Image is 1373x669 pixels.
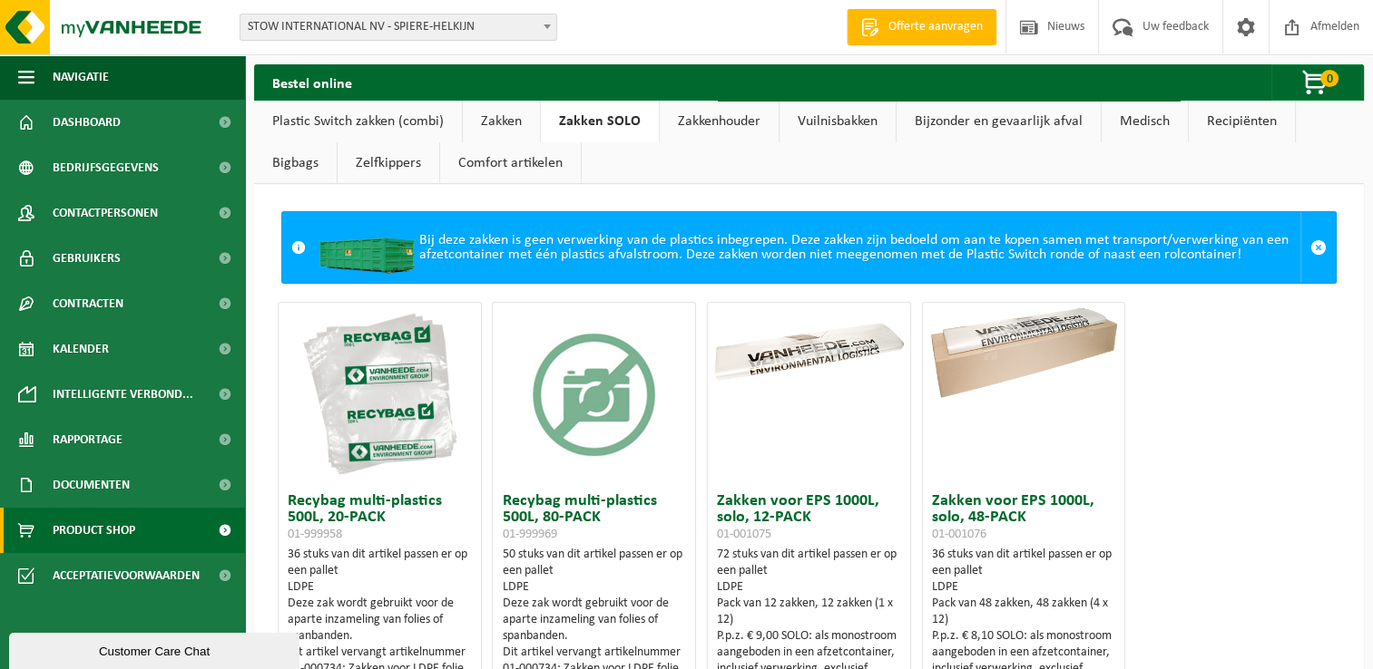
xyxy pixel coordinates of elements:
[240,15,556,40] span: STOW INTERNATIONAL NV - SPIERE-HELKIJN
[717,493,901,542] h3: Zakken voor EPS 1000L, solo, 12-PACK
[254,142,337,184] a: Bigbags
[53,190,158,236] span: Contactpersonen
[923,303,1125,403] img: 01-001076
[660,101,779,142] a: Zakkenhouder
[53,54,109,100] span: Navigatie
[780,101,896,142] a: Vuilnisbakken
[288,596,472,645] div: Deze zak wordt gebruikt voor de aparte inzameling van folies of spanbanden.
[315,221,419,274] img: HK-XC-20-GN-00.png
[289,303,470,484] img: 01-999958
[502,528,556,541] span: 01-999969
[288,528,342,541] span: 01-999958
[240,14,557,41] span: STOW INTERNATIONAL NV - SPIERE-HELKIJN
[53,462,130,508] span: Documenten
[897,101,1101,142] a: Bijzonder en gevaarlijk afval
[463,101,540,142] a: Zakken
[288,579,472,596] div: LDPE
[53,372,193,417] span: Intelligente verbond...
[1271,64,1362,101] button: 0
[847,9,996,45] a: Offerte aanvragen
[53,553,200,598] span: Acceptatievoorwaarden
[254,101,462,142] a: Plastic Switch zakken (combi)
[53,508,135,553] span: Product Shop
[504,303,685,484] img: 01-999969
[1320,70,1339,87] span: 0
[1189,101,1295,142] a: Recipiënten
[502,579,686,596] div: LDPE
[717,596,901,628] div: Pack van 12 zakken, 12 zakken (1 x 12)
[932,528,986,541] span: 01-001076
[717,528,771,541] span: 01-001075
[541,101,659,142] a: Zakken SOLO
[932,493,1116,542] h3: Zakken voor EPS 1000L, solo, 48-PACK
[53,417,123,462] span: Rapportage
[440,142,581,184] a: Comfort artikelen
[53,326,109,372] span: Kalender
[932,579,1116,596] div: LDPE
[1102,101,1188,142] a: Medisch
[53,145,159,190] span: Bedrijfsgegevens
[315,212,1300,283] div: Bij deze zakken is geen verwerking van de plastics inbegrepen. Deze zakken zijn bedoeld om aan te...
[53,236,121,281] span: Gebruikers
[9,629,303,669] iframe: chat widget
[708,303,910,403] img: 01-001075
[884,18,987,36] span: Offerte aanvragen
[53,281,123,326] span: Contracten
[502,493,686,542] h3: Recybag multi-plastics 500L, 80-PACK
[932,596,1116,628] div: Pack van 48 zakken, 48 zakken (4 x 12)
[288,493,472,542] h3: Recybag multi-plastics 500L, 20-PACK
[502,596,686,645] div: Deze zak wordt gebruikt voor de aparte inzameling van folies of spanbanden.
[338,142,439,184] a: Zelfkippers
[53,100,121,145] span: Dashboard
[717,579,901,596] div: LDPE
[254,64,370,100] h2: Bestel online
[1300,212,1336,283] a: Sluit melding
